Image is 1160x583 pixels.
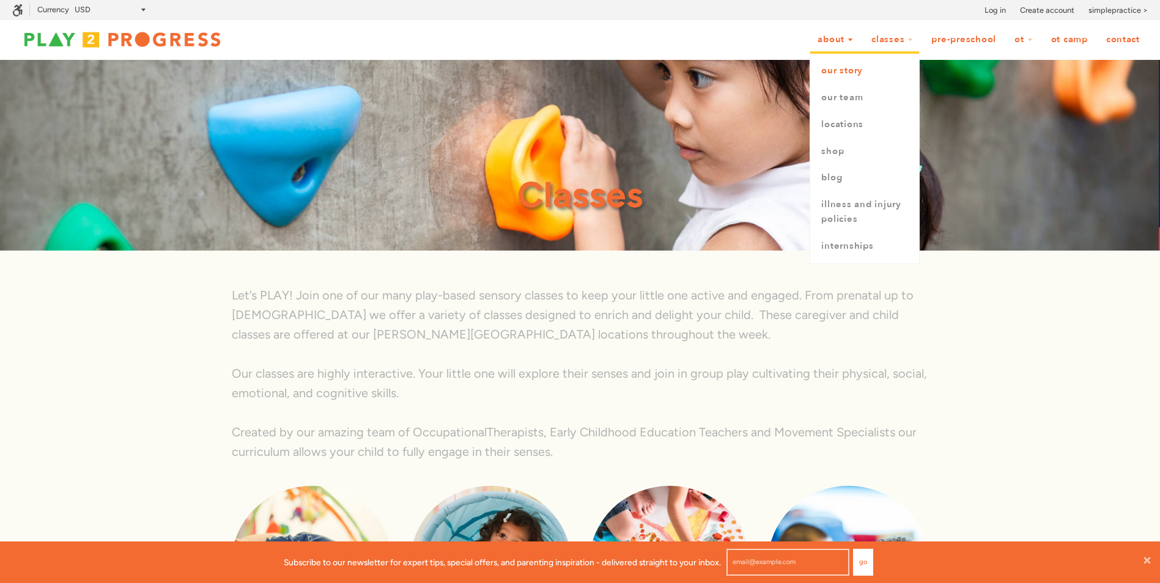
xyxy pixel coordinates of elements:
a: OT Camp [1043,28,1096,51]
p: Created by our amazing team of OccupationalTherapists, Early Childhood Education Teachers and Mov... [232,422,929,461]
input: email@example.com [726,549,849,576]
a: Blog [810,164,919,191]
a: OT [1007,28,1041,51]
a: About [810,28,861,51]
button: Go [853,549,873,576]
a: Locations [810,111,919,138]
a: Our Team [810,84,919,111]
p: Let’s PLAY! Join one of our many play-based sensory classes to keep your little one active and en... [232,285,929,344]
a: Classes [863,28,921,51]
a: Pre-Preschool [923,28,1004,51]
a: Contact [1098,28,1148,51]
img: Play2Progress logo [12,28,232,52]
a: Illness and Injury Policies [810,191,919,233]
p: Subscribe to our newsletter for expert tips, special offers, and parenting inspiration - delivere... [284,555,721,569]
a: Shop [810,138,919,165]
a: Our Story [810,57,919,84]
p: Our classes are highly interactive. Your little one will explore their senses and join in group p... [232,364,929,403]
a: Create account [1020,4,1074,16]
a: simplepractice > [1088,4,1148,16]
a: Log in [985,4,1006,16]
label: Currency [37,5,69,14]
a: Internships [810,233,919,260]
